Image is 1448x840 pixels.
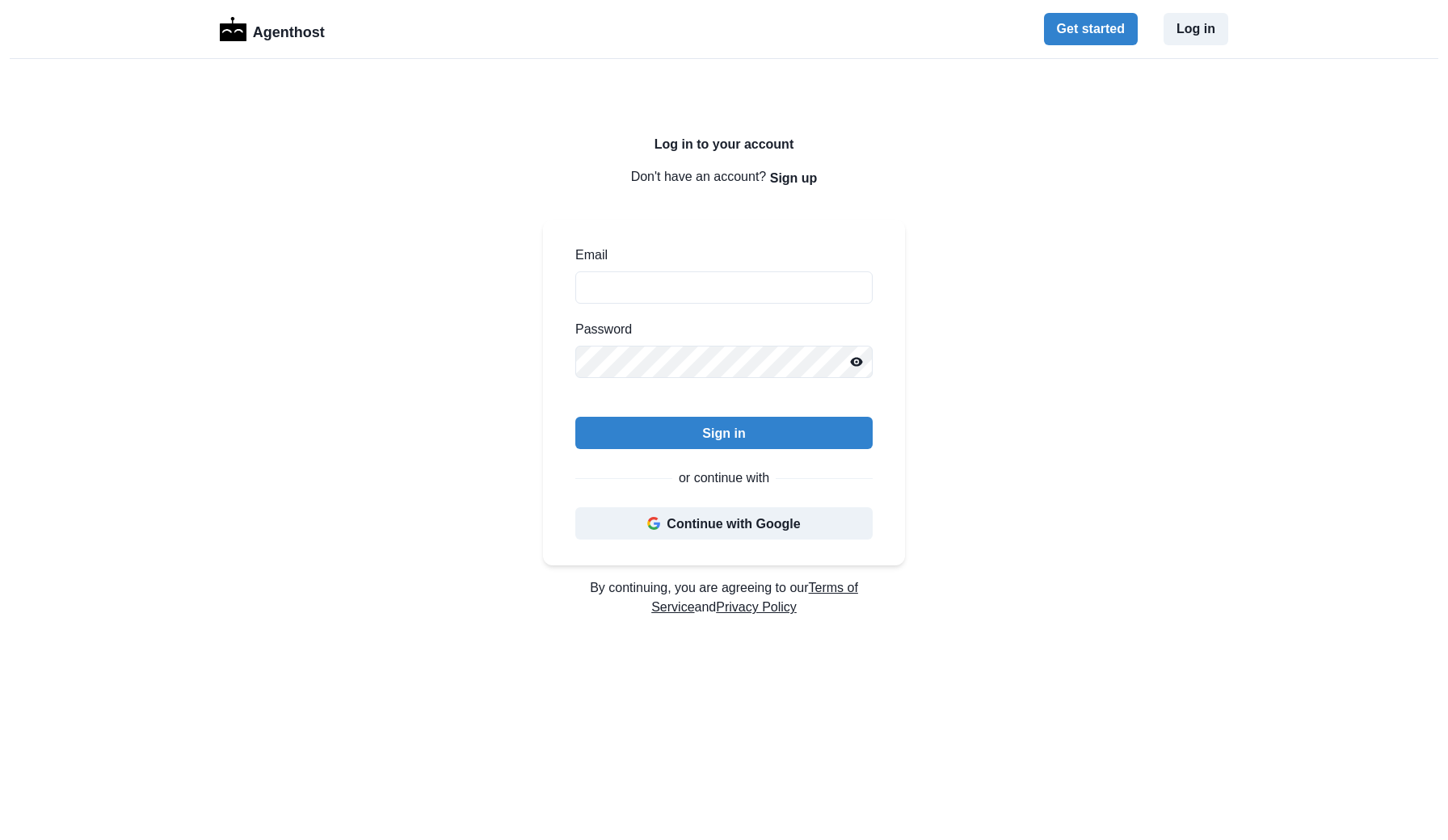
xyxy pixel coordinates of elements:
p: Don't have an account? [543,162,905,194]
label: Password [575,320,863,339]
label: Email [575,246,863,265]
img: Logo [220,17,246,41]
p: By continuing, you are agreeing to our and [543,578,905,617]
button: Continue with Google [575,507,873,540]
button: Sign up [770,162,818,194]
button: Log in [1164,13,1228,45]
a: Privacy Policy [716,600,797,614]
button: Get started [1044,13,1138,45]
a: LogoAgenthost [220,15,325,44]
h2: Log in to your account [543,136,905,152]
a: Terms of Service [651,581,858,614]
button: Reveal password [840,346,873,378]
p: Agenthost [253,15,325,44]
p: or continue with [679,468,769,488]
button: Sign in [575,417,873,449]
